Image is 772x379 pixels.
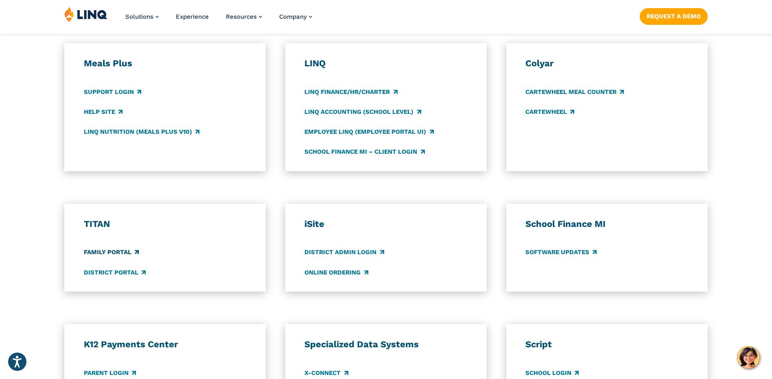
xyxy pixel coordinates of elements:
a: Online Ordering [304,268,368,277]
span: Solutions [125,13,153,20]
a: District Admin Login [304,248,384,257]
a: Solutions [125,13,159,20]
a: Company [279,13,312,20]
a: CARTEWHEEL Meal Counter [525,87,624,96]
a: School Login [525,368,579,377]
a: District Portal [84,268,146,277]
h3: Colyar [525,58,688,69]
button: Hello, have a question? Let’s chat. [737,346,760,369]
a: Resources [226,13,262,20]
h3: Meals Plus [84,58,247,69]
a: Family Portal [84,248,139,257]
span: Resources [226,13,257,20]
h3: Specialized Data Systems [304,339,467,350]
a: X-Connect [304,368,348,377]
a: Help Site [84,107,122,116]
a: Parent Login [84,368,136,377]
nav: Button Navigation [640,7,708,24]
a: Employee LINQ (Employee Portal UI) [304,127,433,136]
h3: Script [525,339,688,350]
a: Request a Demo [640,8,708,24]
a: Software Updates [525,248,597,257]
nav: Primary Navigation [125,7,312,33]
h3: LINQ [304,58,467,69]
h3: iSite [304,218,467,230]
h3: School Finance MI [525,218,688,230]
a: LINQ Nutrition (Meals Plus v10) [84,127,199,136]
img: LINQ | K‑12 Software [64,7,107,22]
span: Company [279,13,307,20]
a: CARTEWHEEL [525,107,574,116]
a: Experience [176,13,209,20]
h3: K12 Payments Center [84,339,247,350]
a: LINQ Finance/HR/Charter [304,87,397,96]
a: School Finance MI – Client Login [304,147,424,156]
h3: TITAN [84,218,247,230]
a: Support Login [84,87,141,96]
a: LINQ Accounting (school level) [304,107,421,116]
